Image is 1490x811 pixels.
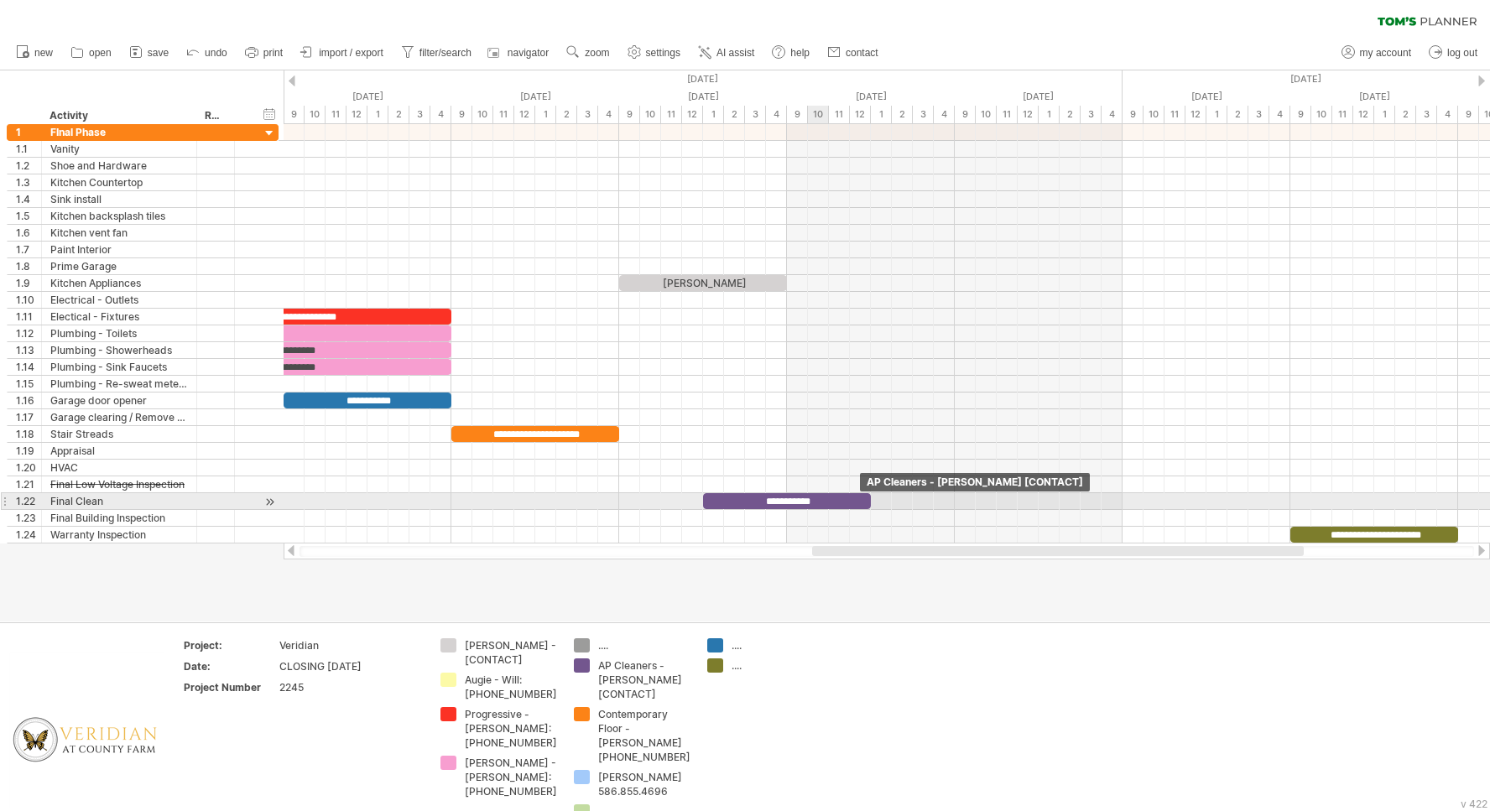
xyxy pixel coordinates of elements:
[808,106,829,123] div: 10
[623,42,685,64] a: settings
[50,275,188,291] div: Kitchen Appliances
[682,106,703,123] div: 12
[451,88,619,106] div: Thursday, 28 August 2025
[16,141,41,157] div: 1.1
[50,443,188,459] div: Appraisal
[493,106,514,123] div: 11
[89,47,112,59] span: open
[472,106,493,123] div: 10
[787,106,808,123] div: 9
[790,47,810,59] span: help
[50,476,188,492] div: Final Low Voltage Inspection
[1374,106,1395,123] div: 1
[50,141,188,157] div: Vanity
[419,47,471,59] span: filter/search
[16,460,41,476] div: 1.20
[1416,106,1437,123] div: 3
[16,510,41,526] div: 1.23
[1060,106,1081,123] div: 2
[16,158,41,174] div: 1.2
[732,638,823,652] div: ....
[16,426,41,442] div: 1.18
[50,359,188,375] div: Plumbing - Sink Faucets
[409,106,430,123] div: 3
[846,47,878,59] span: contact
[465,638,557,667] div: [PERSON_NAME] - [CONTACT]
[619,275,787,291] div: [PERSON_NAME]
[16,409,41,425] div: 1.17
[12,42,58,64] a: new
[1461,798,1487,810] div: v 422
[465,707,557,750] div: Progressive - [PERSON_NAME]: [PHONE_NUMBER]
[485,42,554,64] a: navigator
[16,359,41,375] div: 1.14
[451,106,472,123] div: 9
[508,47,549,59] span: navigator
[1102,106,1123,123] div: 4
[50,208,188,224] div: Kitchen backsplash tiles
[1185,106,1206,123] div: 12
[319,47,383,59] span: import / export
[182,42,232,64] a: undo
[305,106,326,123] div: 10
[556,106,577,123] div: 2
[16,527,41,543] div: 1.24
[50,409,188,425] div: Garage clearing / Remove stored vanities
[16,225,41,241] div: 1.6
[646,47,680,59] span: settings
[1039,106,1060,123] div: 1
[241,42,288,64] a: print
[50,191,188,207] div: Sink install
[1447,47,1477,59] span: log out
[16,309,41,325] div: 1.11
[1018,106,1039,123] div: 12
[284,88,451,106] div: Wednesday, 27 August 2025
[661,106,682,123] div: 11
[976,106,997,123] div: 10
[934,106,955,123] div: 4
[724,106,745,123] div: 2
[703,106,724,123] div: 1
[284,106,305,123] div: 9
[640,106,661,123] div: 10
[1081,106,1102,123] div: 3
[50,510,188,526] div: Final Building Inspection
[465,756,557,798] div: [PERSON_NAME] - [PERSON_NAME]: [PHONE_NUMBER]
[598,106,619,123] div: 4
[1206,106,1227,123] div: 1
[50,325,188,341] div: Plumbing - Toilets
[296,42,388,64] a: import / export
[279,659,420,673] div: CLOSING [DATE]
[262,493,278,511] div: scroll to activity
[16,493,41,509] div: 1.22
[279,638,420,652] div: Veridian
[263,47,283,59] span: print
[50,258,188,274] div: Prime Garage
[619,106,640,123] div: 9
[326,106,346,123] div: 11
[860,473,1090,491] div: AP Cleaners - [PERSON_NAME] [CONTACT]
[50,376,188,392] div: Plumbing - Re-sweat meter horn
[16,393,41,408] div: 1.16
[1290,106,1311,123] div: 9
[1144,106,1164,123] div: 10
[577,106,598,123] div: 3
[184,680,276,694] div: Project Number
[787,88,955,106] div: Saturday, 30 August 2025
[1437,106,1458,123] div: 4
[16,208,41,224] div: 1.5
[598,707,690,764] div: Contemporary Floor - [PERSON_NAME] [PHONE_NUMBER]
[955,88,1123,106] div: Sunday, 31 August 2025
[16,124,41,140] div: 1
[1458,106,1479,123] div: 9
[50,158,188,174] div: Shoe and Hardware
[388,106,409,123] div: 2
[562,42,614,64] a: zoom
[16,342,41,358] div: 1.13
[367,106,388,123] div: 1
[913,106,934,123] div: 3
[16,258,41,274] div: 1.8
[598,770,690,798] div: [PERSON_NAME] 586.855.4696
[430,106,451,123] div: 4
[50,493,188,509] div: Final Clean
